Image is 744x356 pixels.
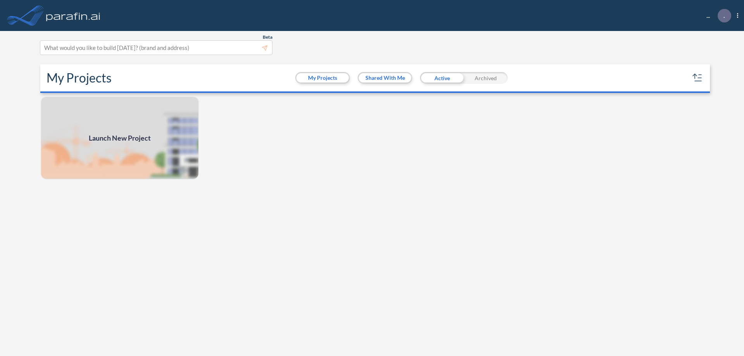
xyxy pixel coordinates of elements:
[40,96,199,180] img: add
[45,8,102,23] img: logo
[359,73,411,83] button: Shared With Me
[296,73,349,83] button: My Projects
[40,96,199,180] a: Launch New Project
[691,72,704,84] button: sort
[89,133,151,143] span: Launch New Project
[420,72,464,84] div: Active
[723,12,725,19] p: .
[695,9,738,22] div: ...
[263,34,272,40] span: Beta
[46,71,112,85] h2: My Projects
[464,72,508,84] div: Archived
